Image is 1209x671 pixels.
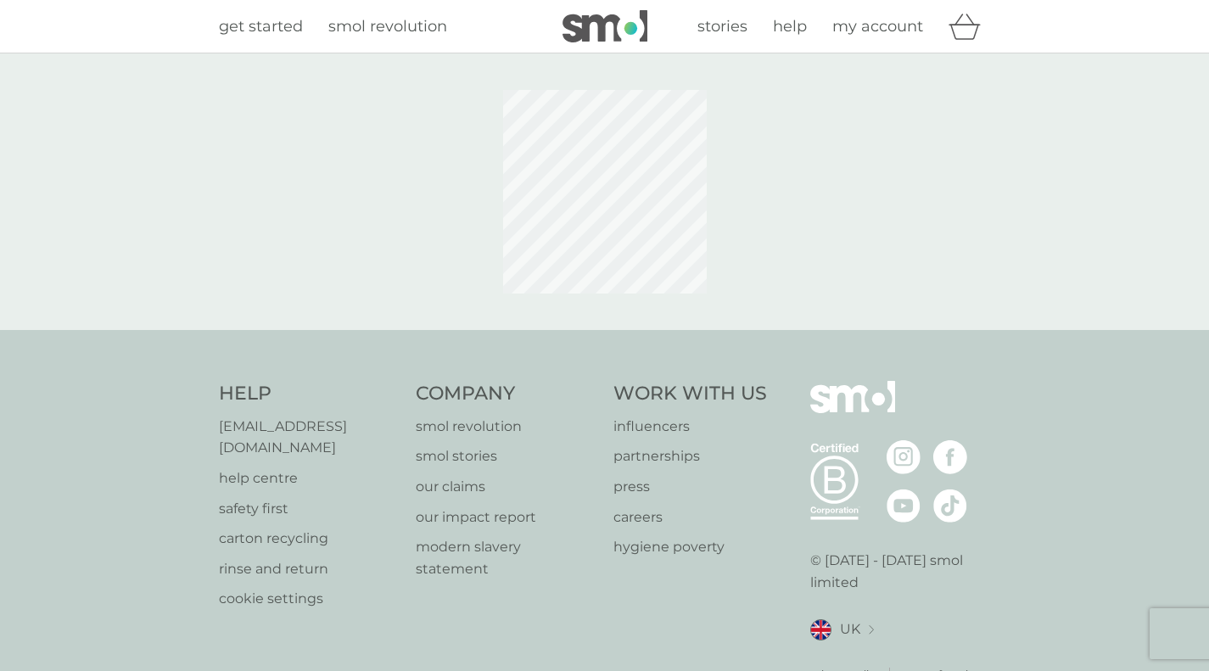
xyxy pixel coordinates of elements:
[613,416,767,438] a: influencers
[416,381,596,407] h4: Company
[832,17,923,36] span: my account
[219,528,400,550] a: carton recycling
[613,506,767,528] a: careers
[810,381,895,439] img: smol
[933,489,967,523] img: visit the smol Tiktok page
[416,416,596,438] a: smol revolution
[773,17,807,36] span: help
[840,618,860,640] span: UK
[613,445,767,467] a: partnerships
[810,619,831,640] img: UK flag
[219,558,400,580] a: rinse and return
[219,381,400,407] h4: Help
[887,489,921,523] img: visit the smol Youtube page
[219,467,400,489] a: help centre
[563,10,647,42] img: smol
[328,14,447,39] a: smol revolution
[887,440,921,474] img: visit the smol Instagram page
[219,17,303,36] span: get started
[416,445,596,467] a: smol stories
[219,588,400,610] a: cookie settings
[869,625,874,635] img: select a new location
[613,476,767,498] a: press
[613,536,767,558] a: hygiene poverty
[328,17,447,36] span: smol revolution
[219,498,400,520] a: safety first
[773,14,807,39] a: help
[697,14,747,39] a: stories
[416,506,596,528] a: our impact report
[219,14,303,39] a: get started
[416,476,596,498] a: our claims
[832,14,923,39] a: my account
[933,440,967,474] img: visit the smol Facebook page
[416,536,596,579] a: modern slavery statement
[613,381,767,407] h4: Work With Us
[949,9,991,43] div: basket
[697,17,747,36] span: stories
[810,550,991,593] p: © [DATE] - [DATE] smol limited
[219,416,400,459] a: [EMAIL_ADDRESS][DOMAIN_NAME]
